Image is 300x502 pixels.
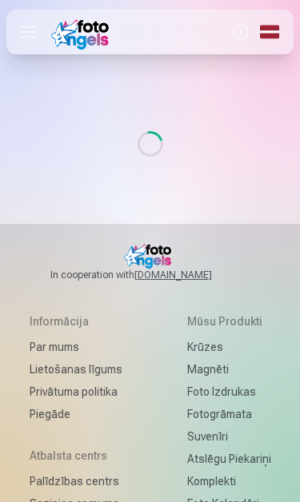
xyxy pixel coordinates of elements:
[50,269,250,281] span: In cooperation with
[30,380,122,403] a: Privātuma politika
[30,403,122,425] a: Piegāde
[187,358,271,380] a: Magnēti
[226,10,255,54] button: Info
[51,14,114,50] img: /fa1
[30,448,122,464] h5: Atbalsta centrs
[187,448,271,470] a: Atslēgu piekariņi
[30,313,122,329] h5: Informācija
[187,380,271,403] a: Foto izdrukas
[30,470,122,492] a: Palīdzības centrs
[255,10,284,54] a: Global
[187,336,271,358] a: Krūzes
[187,313,271,329] h5: Mūsu produkti
[187,470,271,492] a: Komplekti
[134,269,250,281] a: [DOMAIN_NAME]
[187,403,271,425] a: Fotogrāmata
[187,425,271,448] a: Suvenīri
[30,336,122,358] a: Par mums
[30,358,122,380] a: Lietošanas līgums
